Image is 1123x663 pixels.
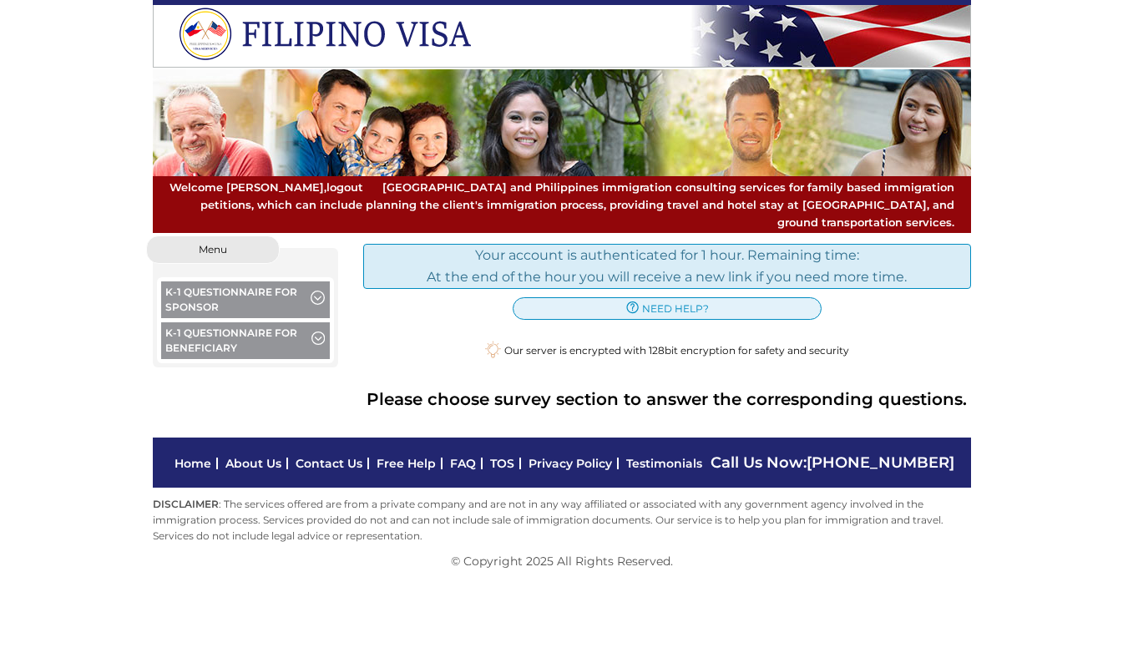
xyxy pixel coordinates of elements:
[161,322,331,363] button: K-1 Questionnaire for Beneficiary
[711,453,954,472] span: Call Us Now:
[153,498,219,510] strong: DISCLAIMER
[529,456,612,471] a: Privacy Policy
[146,235,280,264] button: Menu
[807,453,954,472] a: [PHONE_NUMBER]
[153,496,971,544] p: : The services offered are from a private company and are not in any way affiliated or associated...
[642,301,709,316] span: need help?
[199,245,227,255] span: Menu
[513,297,822,320] a: need help?
[377,456,436,471] a: Free Help
[490,456,514,471] a: TOS
[450,456,476,471] a: FAQ
[169,179,363,196] span: Welcome [PERSON_NAME],
[363,244,971,288] div: Your account is authenticated for 1 hour. Remaining time: At the end of the hour you will receive...
[169,179,954,230] span: [GEOGRAPHIC_DATA] and Philippines immigration consulting services for family based immigration pe...
[161,281,331,322] button: K-1 Questionnaire for Sponsor
[626,456,702,471] a: Testimonials
[326,180,363,194] a: logout
[175,456,211,471] a: Home
[367,386,967,412] b: Please choose survey section to answer the corresponding questions.
[296,456,362,471] a: Contact Us
[225,456,281,471] a: About Us
[504,342,849,358] span: Our server is encrypted with 128bit encryption for safety and security
[153,552,971,570] p: © Copyright 2025 All Rights Reserved.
